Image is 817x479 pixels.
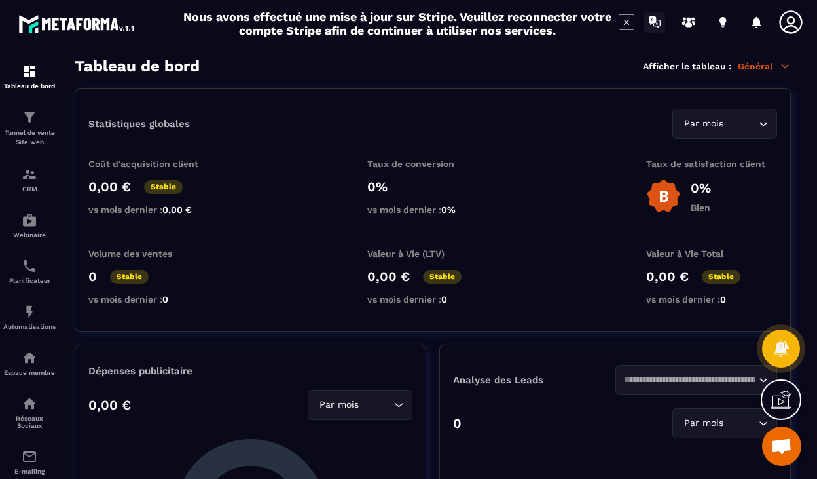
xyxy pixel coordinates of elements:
[367,159,498,169] p: Taux de conversion
[691,180,711,196] p: 0%
[3,415,56,429] p: Réseaux Sociaux
[3,294,56,340] a: automationsautomationsAutomatisations
[88,269,97,284] p: 0
[183,10,612,37] h2: Nous avons effectué une mise à jour sur Stripe. Veuillez reconnecter votre compte Stripe afin de ...
[672,408,777,438] div: Search for option
[3,369,56,376] p: Espace membre
[646,179,681,214] img: b-badge-o.b3b20ee6.svg
[22,64,37,79] img: formation
[367,294,498,305] p: vs mois dernier :
[22,258,37,274] img: scheduler
[646,159,777,169] p: Taux de satisfaction client
[3,100,56,157] a: formationformationTunnel de vente Site web
[22,350,37,366] img: automations
[162,294,168,305] span: 0
[615,365,778,395] div: Search for option
[22,449,37,465] img: email
[367,179,498,195] p: 0%
[22,109,37,125] img: formation
[646,269,689,284] p: 0,00 €
[22,212,37,228] img: automations
[762,427,801,466] div: Ouvrir le chat
[3,157,56,202] a: formationformationCRM
[88,159,219,169] p: Coût d'acquisition client
[624,373,756,387] input: Search for option
[441,204,456,215] span: 0%
[110,270,149,284] p: Stable
[691,202,711,213] p: Bien
[453,374,615,386] p: Analyse des Leads
[18,12,136,35] img: logo
[3,248,56,294] a: schedulerschedulerPlanificateur
[316,398,361,412] span: Par mois
[3,340,56,386] a: automationsautomationsEspace membre
[720,294,726,305] span: 0
[3,185,56,193] p: CRM
[646,294,777,305] p: vs mois dernier :
[3,202,56,248] a: automationsautomationsWebinaire
[681,416,726,431] span: Par mois
[22,396,37,412] img: social-network
[88,365,412,377] p: Dépenses publicitaire
[88,204,219,215] p: vs mois dernier :
[3,128,56,147] p: Tunnel de vente Site web
[646,248,777,259] p: Valeur à Vie Total
[75,57,200,75] h3: Tableau de bord
[3,277,56,284] p: Planificateur
[367,248,498,259] p: Valeur à Vie (LTV)
[144,180,183,194] p: Stable
[681,117,726,131] span: Par mois
[441,294,447,305] span: 0
[3,231,56,239] p: Webinaire
[88,118,190,130] p: Statistiques globales
[3,386,56,439] a: social-networksocial-networkRéseaux Sociaux
[361,398,391,412] input: Search for option
[308,390,412,420] div: Search for option
[367,204,498,215] p: vs mois dernier :
[88,294,219,305] p: vs mois dernier :
[3,83,56,90] p: Tableau de bord
[3,323,56,330] p: Automatisations
[643,61,731,71] p: Afficher le tableau :
[423,270,462,284] p: Stable
[162,204,192,215] span: 0,00 €
[88,248,219,259] p: Volume des ventes
[367,269,410,284] p: 0,00 €
[726,117,755,131] input: Search for option
[3,54,56,100] a: formationformationTableau de bord
[88,179,131,195] p: 0,00 €
[88,397,131,413] p: 0,00 €
[3,468,56,475] p: E-mailing
[726,416,755,431] input: Search for option
[702,270,740,284] p: Stable
[22,304,37,320] img: automations
[22,166,37,182] img: formation
[672,109,777,139] div: Search for option
[453,415,462,431] p: 0
[738,60,791,72] p: Général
